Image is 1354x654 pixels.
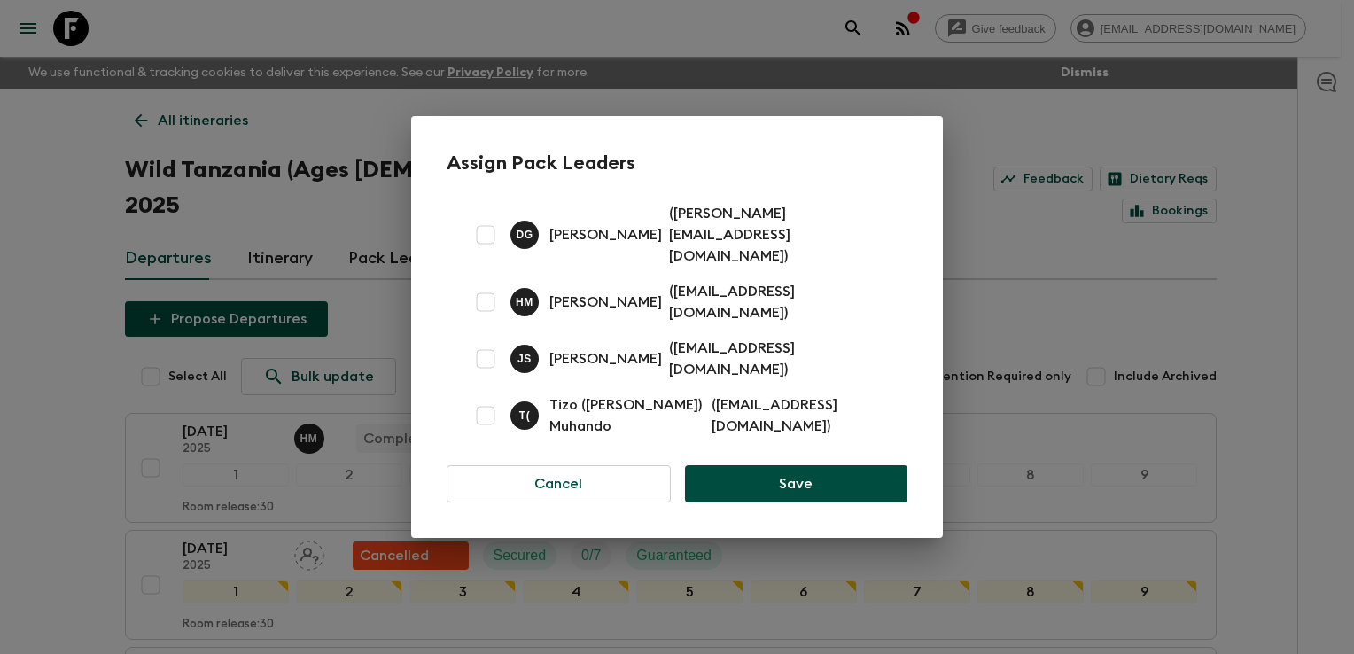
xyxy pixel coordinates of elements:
p: H M [516,295,533,309]
p: ( [EMAIL_ADDRESS][DOMAIN_NAME] ) [669,338,886,380]
p: ( [PERSON_NAME][EMAIL_ADDRESS][DOMAIN_NAME] ) [669,203,886,267]
h2: Assign Pack Leaders [447,152,907,175]
button: Save [685,465,907,502]
p: D G [516,228,533,242]
button: Cancel [447,465,671,502]
p: Tizo ([PERSON_NAME]) Muhando [549,394,704,437]
p: T ( [519,409,531,423]
p: [PERSON_NAME] [549,348,662,370]
p: [PERSON_NAME] [549,224,662,245]
p: [PERSON_NAME] [549,292,662,313]
p: J S [517,352,532,366]
p: ( [EMAIL_ADDRESS][DOMAIN_NAME] ) [669,281,886,323]
p: ( [EMAIL_ADDRESS][DOMAIN_NAME] ) [712,394,886,437]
